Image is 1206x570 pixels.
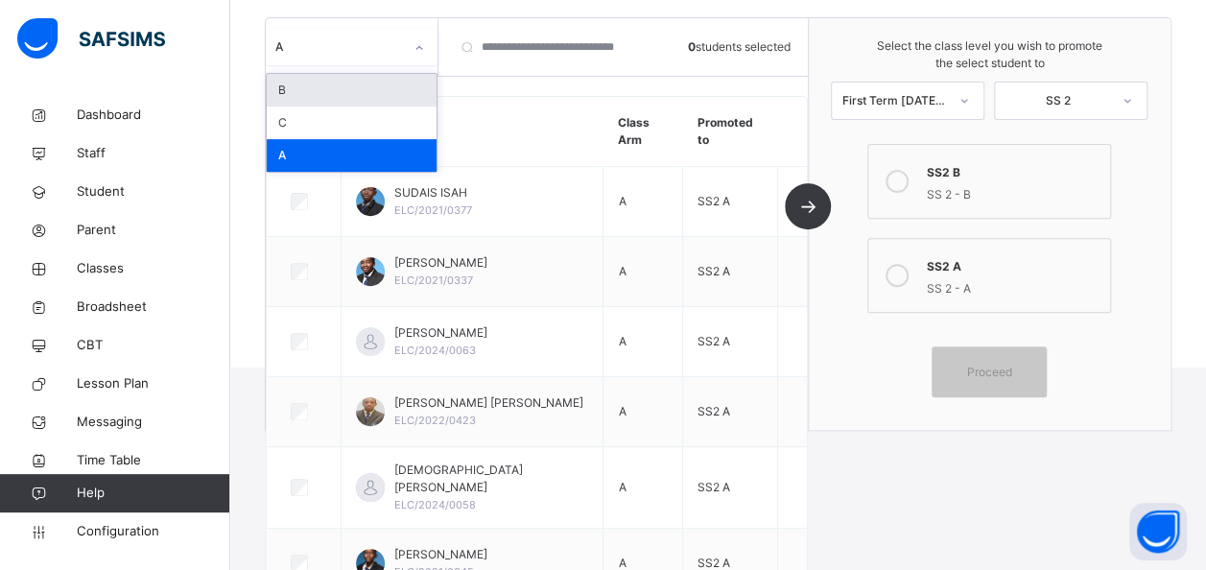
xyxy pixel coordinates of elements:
span: Classes [77,259,230,278]
span: ELC/2021/0337 [394,273,473,287]
div: A [275,38,403,56]
th: Class Arm [603,97,683,167]
span: A [618,194,626,208]
span: Student [77,182,230,202]
span: ELC/2022/0423 [394,414,476,427]
button: Open asap [1129,503,1187,560]
span: Messaging [77,413,230,432]
div: First Term [DATE]-[DATE] [841,92,947,109]
span: [PERSON_NAME] [394,324,487,342]
span: [PERSON_NAME] [394,254,487,272]
img: safsims [17,18,165,59]
span: Staff [77,144,230,163]
span: ELC/2024/0058 [394,498,476,511]
span: A [618,404,626,418]
span: Help [77,484,229,503]
div: B [267,74,437,107]
span: SS2 A [698,264,730,278]
div: C [267,107,437,139]
span: [PERSON_NAME] [PERSON_NAME] [394,394,583,412]
span: Parent [77,221,230,240]
span: Dashboard [77,106,230,125]
span: A [618,556,626,570]
div: SS 2 - B [926,181,1100,203]
span: SS2 A [698,194,730,208]
span: SUDAIS ISAH [394,184,472,202]
span: Proceed [967,364,1012,381]
span: Select the class level you wish to promote the select student to [828,37,1151,72]
span: CBT [77,336,230,355]
b: 0 [688,39,696,54]
div: SS 2 [1005,92,1110,109]
th: Student [342,97,603,167]
span: ELC/2024/0063 [394,344,476,357]
span: Broadsheet [77,297,230,317]
span: [DEMOGRAPHIC_DATA][PERSON_NAME] [394,462,588,496]
span: Time Table [77,451,230,470]
span: A [618,334,626,348]
span: SS2 A [698,404,730,418]
span: ELC/2021/0377 [394,203,472,217]
span: SS2 A [698,480,730,494]
span: SS2 A [698,556,730,570]
div: SS2 B [926,159,1100,181]
span: SS2 A [698,334,730,348]
span: A [618,480,626,494]
th: Promoted to [683,97,778,167]
span: Lesson Plan [77,374,230,393]
div: SS 2 - A [926,275,1100,297]
div: SS2 A [926,253,1100,275]
span: Configuration [77,522,229,541]
span: A [618,264,626,278]
span: students selected [688,38,791,56]
span: [PERSON_NAME] [394,546,487,563]
div: A [267,139,437,172]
